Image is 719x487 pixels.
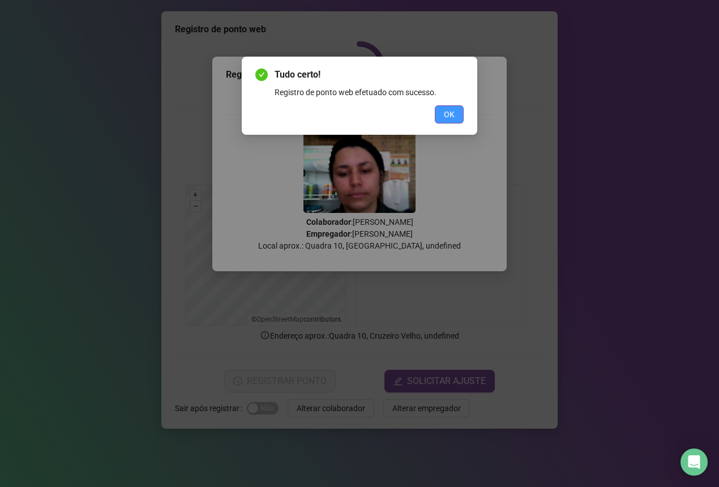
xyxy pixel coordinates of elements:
[255,69,268,81] span: check-circle
[681,448,708,476] div: Open Intercom Messenger
[275,86,464,99] div: Registro de ponto web efetuado com sucesso.
[275,68,464,82] span: Tudo certo!
[444,108,455,121] span: OK
[435,105,464,123] button: OK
